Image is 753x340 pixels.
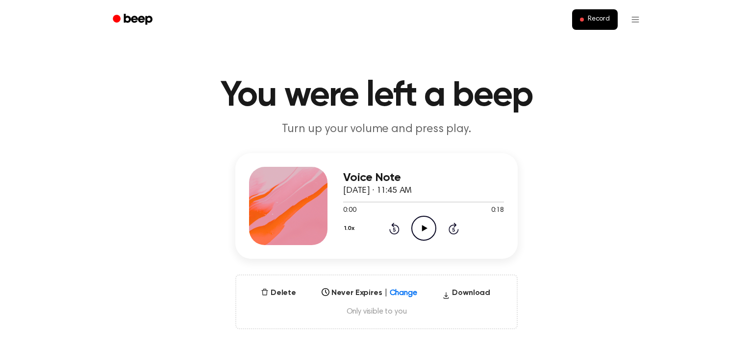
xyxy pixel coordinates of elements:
button: 1.0x [343,220,358,237]
p: Turn up your volume and press play. [188,121,565,137]
span: 0:00 [343,205,356,216]
button: Open menu [624,8,647,31]
button: Record [572,9,618,30]
h3: Voice Note [343,171,504,184]
button: Delete [257,287,300,299]
span: [DATE] · 11:45 AM [343,186,412,195]
a: Beep [106,10,161,29]
span: Only visible to you [248,307,505,317]
span: 0:18 [491,205,504,216]
h1: You were left a beep [125,78,627,113]
span: Record [588,15,610,24]
button: Download [438,287,494,303]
